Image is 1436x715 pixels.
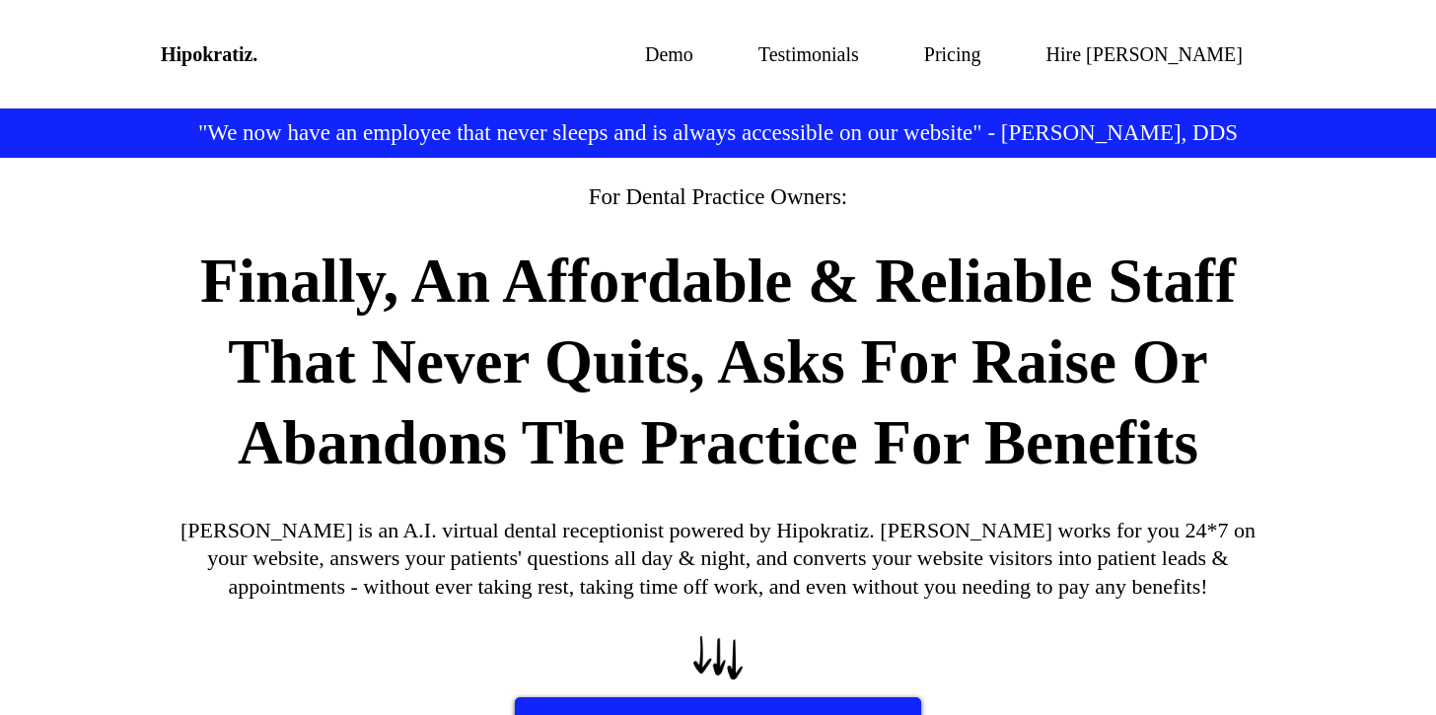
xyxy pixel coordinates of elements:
strong: Finally, An Affordable & Reliable Staff That Never Quits, Asks For Raise Or Abandons The Practice... [200,247,1236,477]
a: Pricing [892,39,1014,70]
a: Testimonials [726,39,892,70]
h2: [PERSON_NAME] is an A.I. virtual dental receptionist powered by Hipokratiz. [PERSON_NAME] works f... [161,517,1275,602]
strong: Hipokratiz. [161,43,257,65]
p: "We now have an employee that never sleeps and is always accessible on our website" - [PERSON_NAM... [161,118,1275,148]
a: Hire Irine [1014,39,1275,70]
h2: For Dental Practice Owners: [161,182,1275,212]
a: Demo [612,39,726,70]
